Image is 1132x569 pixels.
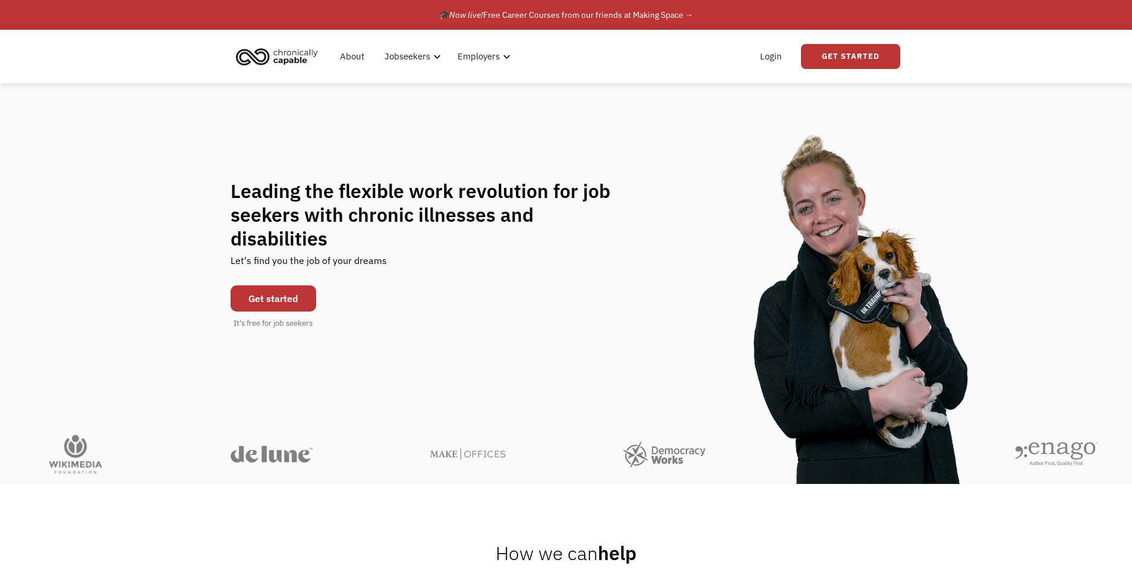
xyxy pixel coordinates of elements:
div: Employers [450,37,514,76]
div: It's free for job seekers [234,317,313,329]
h1: Leading the flexible work revolution for job seekers with chronic illnesses and disabilities [231,179,633,250]
a: Get started [231,285,316,312]
a: Get Started [801,44,900,69]
div: Jobseekers [384,49,430,64]
div: 🎓 Free Career Courses from our friends at Making Space → [439,8,693,22]
a: Login [753,37,789,76]
div: Employers [458,49,500,64]
div: Jobseekers [377,37,444,76]
em: Now live! [449,10,483,20]
span: How we can [496,540,598,565]
img: Chronically Capable logo [232,43,321,70]
a: home [232,43,327,70]
h2: help [496,541,636,565]
div: Let's find you the job of your dreams [231,250,387,279]
a: About [333,37,371,76]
